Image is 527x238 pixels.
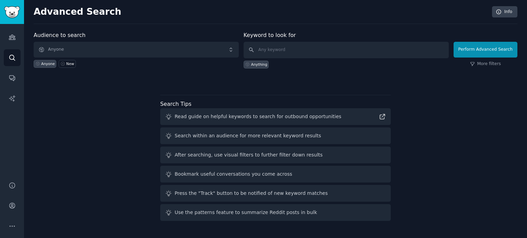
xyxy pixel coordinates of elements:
[34,32,85,38] label: Audience to search
[34,42,239,58] button: Anyone
[492,6,517,18] a: Info
[454,42,517,58] button: Perform Advanced Search
[470,61,501,67] a: More filters
[175,132,321,139] div: Search within an audience for more relevant keyword results
[175,190,328,197] div: Press the "Track" button to be notified of new keyword matches
[4,6,20,18] img: GummySearch logo
[34,7,488,17] h2: Advanced Search
[251,62,267,67] div: Anything
[244,32,296,38] label: Keyword to look for
[66,61,74,66] div: New
[41,61,55,66] div: Anyone
[175,171,292,178] div: Bookmark useful conversations you come across
[59,60,75,68] a: New
[244,42,449,58] input: Any keyword
[175,113,341,120] div: Read guide on helpful keywords to search for outbound opportunities
[175,151,323,159] div: After searching, use visual filters to further filter down results
[160,101,191,107] label: Search Tips
[175,209,317,216] div: Use the patterns feature to summarize Reddit posts in bulk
